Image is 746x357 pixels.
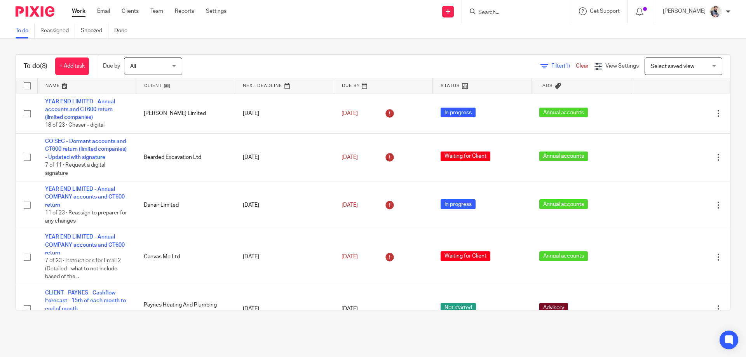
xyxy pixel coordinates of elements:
[55,57,89,75] a: + Add task
[45,162,105,176] span: 7 of 11 · Request a digital signature
[551,63,576,69] span: Filter
[539,108,588,117] span: Annual accounts
[97,7,110,15] a: Email
[564,63,570,69] span: (1)
[130,64,136,69] span: All
[24,62,47,70] h1: To do
[539,251,588,261] span: Annual accounts
[206,7,227,15] a: Settings
[45,234,125,256] a: YEAR END LIMITED - Annual COMPANY accounts and CT600 return
[539,303,568,313] span: Advisory
[342,306,358,312] span: [DATE]
[103,62,120,70] p: Due by
[45,123,105,128] span: 18 of 23 · Chaser - digital
[72,7,85,15] a: Work
[663,7,706,15] p: [PERSON_NAME]
[539,199,588,209] span: Annual accounts
[342,155,358,160] span: [DATE]
[175,7,194,15] a: Reports
[45,258,121,279] span: 7 of 23 · Instructions for Email 2 (Detailed - what to not include based of the...
[441,303,476,313] span: Not started
[40,23,75,38] a: Reassigned
[45,186,125,208] a: YEAR END LIMITED - Annual COMPANY accounts and CT600 return
[342,254,358,259] span: [DATE]
[342,202,358,208] span: [DATE]
[136,285,235,333] td: Paynes Heating And Plumbing Services Limited
[81,23,108,38] a: Snoozed
[114,23,133,38] a: Done
[235,229,334,285] td: [DATE]
[45,290,126,312] a: CLIENT - PAYNES - Cashflow Forecast - 15th of each month to end of month
[235,94,334,134] td: [DATE]
[590,9,620,14] span: Get Support
[441,108,476,117] span: In progress
[16,23,35,38] a: To do
[235,285,334,333] td: [DATE]
[136,134,235,181] td: Bearded Excavation Ltd
[136,181,235,229] td: Danair Limited
[235,181,334,229] td: [DATE]
[136,229,235,285] td: Canvas Me Ltd
[441,251,490,261] span: Waiting for Client
[605,63,639,69] span: View Settings
[16,6,54,17] img: Pixie
[122,7,139,15] a: Clients
[150,7,163,15] a: Team
[45,99,115,120] a: YEAR END LIMITED - Annual accounts and CT600 return (limited companies)
[651,64,694,69] span: Select saved view
[441,199,476,209] span: In progress
[45,210,127,224] span: 11 of 23 · Reassign to preparer for any changes
[709,5,722,18] img: Pixie%2002.jpg
[441,152,490,161] span: Waiting for Client
[136,94,235,134] td: [PERSON_NAME] Limited
[40,63,47,69] span: (8)
[342,111,358,116] span: [DATE]
[235,134,334,181] td: [DATE]
[540,84,553,88] span: Tags
[539,152,588,161] span: Annual accounts
[45,139,127,160] a: CO SEC - Dormant accounts and CT600 return (limited companies) - Updated with signature
[478,9,547,16] input: Search
[576,63,589,69] a: Clear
